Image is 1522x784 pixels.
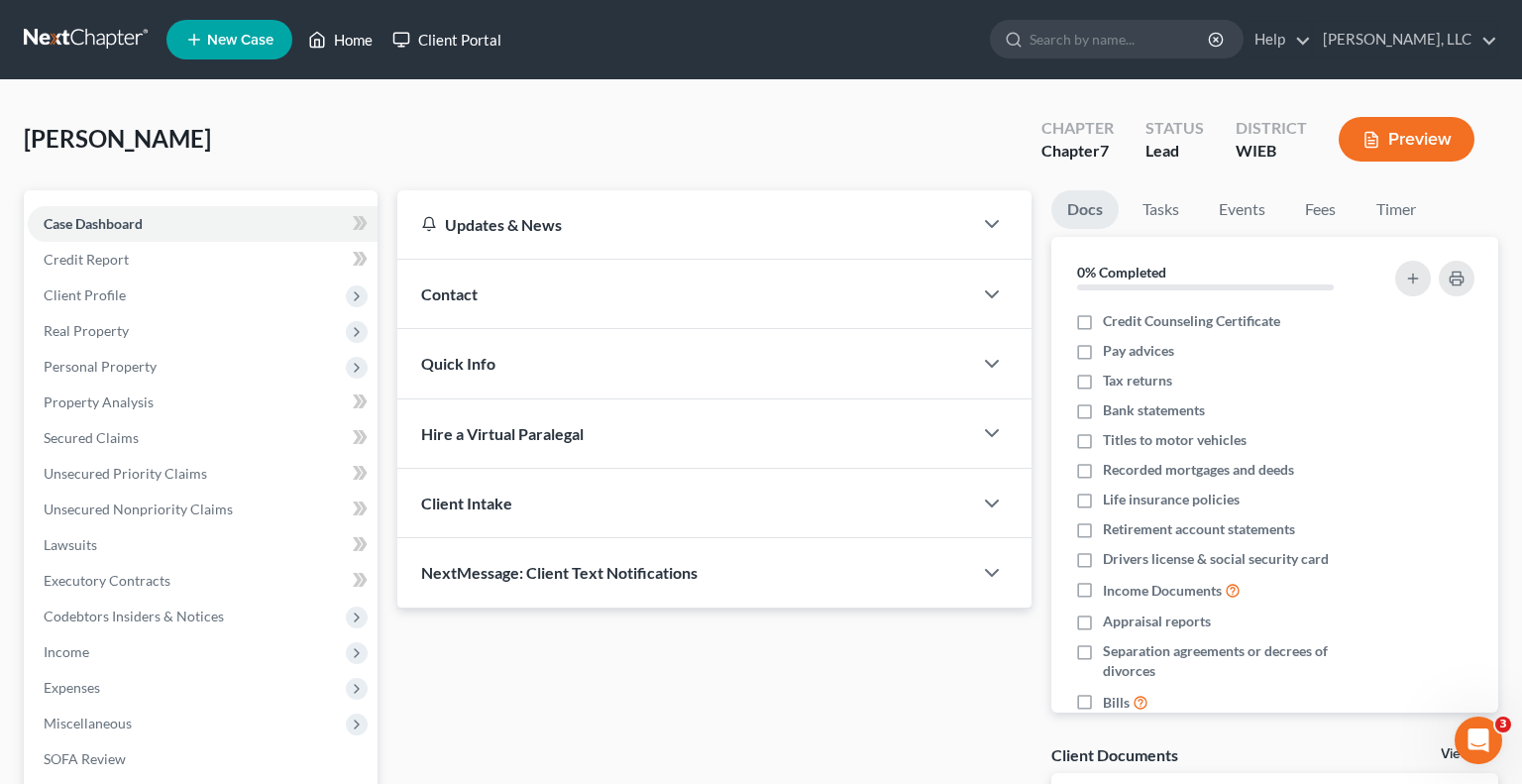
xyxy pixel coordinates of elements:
[1127,190,1195,229] a: Tasks
[1236,117,1307,140] div: District
[421,563,698,582] span: NextMessage: Client Text Notifications
[1289,190,1353,229] a: Fees
[1245,22,1311,57] a: Help
[1103,519,1295,539] span: Retirement account statements
[421,494,512,512] span: Client Intake
[44,322,129,339] span: Real Property
[1203,190,1281,229] a: Events
[1100,141,1109,160] span: 7
[28,420,378,456] a: Secured Claims
[28,385,378,420] a: Property Analysis
[28,741,378,777] a: SOFA Review
[1103,693,1130,713] span: Bills
[44,429,139,446] span: Secured Claims
[28,563,378,599] a: Executory Contracts
[1145,140,1204,163] div: Lead
[1103,641,1369,681] span: Separation agreements or decrees of divorces
[44,572,170,589] span: Executory Contracts
[1030,21,1211,57] input: Search by name...
[44,465,207,482] span: Unsecured Priority Claims
[44,501,233,517] span: Unsecured Nonpriority Claims
[44,715,132,731] span: Miscellaneous
[1051,744,1178,765] div: Client Documents
[44,679,100,696] span: Expenses
[1339,117,1474,162] button: Preview
[28,242,378,278] a: Credit Report
[382,22,511,57] a: Client Portal
[1236,140,1307,163] div: WIEB
[1103,549,1329,569] span: Drivers license & social security card
[1103,371,1172,391] span: Tax returns
[1103,581,1222,601] span: Income Documents
[1455,717,1502,764] iframe: Intercom live chat
[1360,190,1432,229] a: Timer
[1495,717,1511,732] span: 3
[1103,430,1247,450] span: Titles to motor vehicles
[28,456,378,492] a: Unsecured Priority Claims
[421,214,948,235] div: Updates & News
[1103,612,1211,631] span: Appraisal reports
[1441,747,1490,761] a: View All
[44,251,129,268] span: Credit Report
[44,536,97,553] span: Lawsuits
[44,215,143,232] span: Case Dashboard
[1051,190,1119,229] a: Docs
[1103,460,1294,480] span: Recorded mortgages and deeds
[298,22,382,57] a: Home
[28,527,378,563] a: Lawsuits
[44,393,154,410] span: Property Analysis
[44,358,157,375] span: Personal Property
[421,424,584,443] span: Hire a Virtual Paralegal
[24,124,211,153] span: [PERSON_NAME]
[1103,311,1280,331] span: Credit Counseling Certificate
[1145,117,1204,140] div: Status
[1103,400,1205,420] span: Bank statements
[44,286,126,303] span: Client Profile
[207,33,273,48] span: New Case
[1313,22,1497,57] a: [PERSON_NAME], LLC
[1077,264,1166,280] strong: 0% Completed
[44,750,126,767] span: SOFA Review
[28,206,378,242] a: Case Dashboard
[421,284,478,303] span: Contact
[44,608,224,624] span: Codebtors Insiders & Notices
[1041,140,1114,163] div: Chapter
[421,354,495,373] span: Quick Info
[44,643,89,660] span: Income
[1041,117,1114,140] div: Chapter
[1103,490,1240,509] span: Life insurance policies
[28,492,378,527] a: Unsecured Nonpriority Claims
[1103,341,1174,361] span: Pay advices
